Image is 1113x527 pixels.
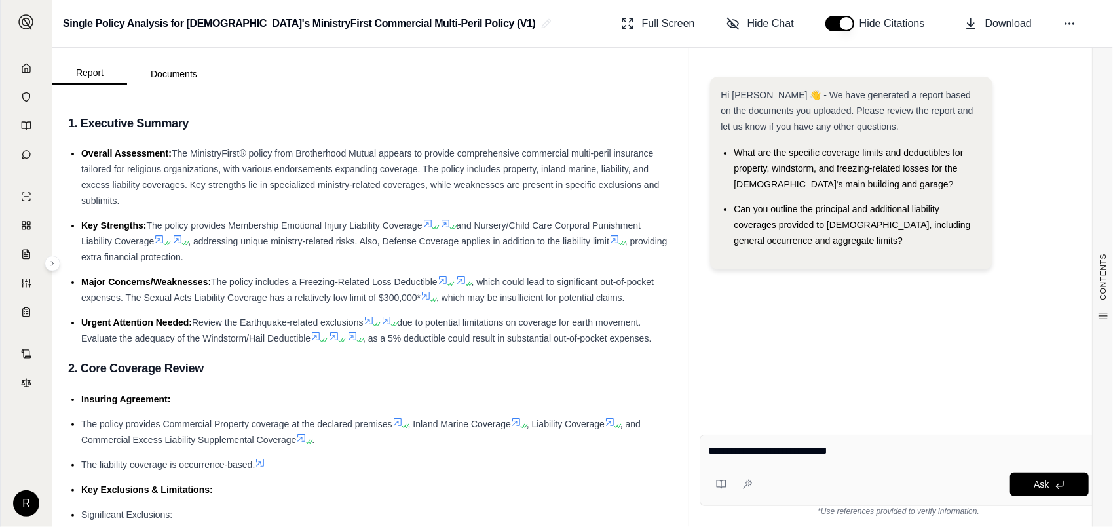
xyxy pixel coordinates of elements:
a: Claim Coverage [9,241,44,267]
span: , which may be insufficient for potential claims. [436,292,625,303]
span: Download [985,16,1032,31]
a: Documents Vault [9,84,44,110]
h3: 1. Executive Summary [68,111,673,135]
span: Hide Chat [747,16,794,31]
img: Expand sidebar [18,14,34,30]
span: Urgent Attention Needed: [81,317,192,328]
span: Full Screen [642,16,695,31]
span: The liability coverage is occurrence-based. [81,459,255,470]
button: Report [52,62,127,85]
h2: Single Policy Analysis for [DEMOGRAPHIC_DATA]'s MinistryFirst Commercial Multi-Peril Policy (V1) [63,12,536,35]
span: Ask [1034,479,1049,490]
span: . [312,435,314,445]
a: Chat [9,142,44,168]
h3: 2. Core Coverage Review [68,357,673,380]
span: The policy provides Membership Emotional Injury Liability Coverage [147,220,423,231]
a: Home [9,55,44,81]
span: , Liability Coverage [527,419,605,429]
button: Full Screen [616,10,700,37]
a: Contract Analysis [9,341,44,367]
span: Significant Exclusions: [81,509,172,520]
span: Can you outline the principal and additional liability coverages provided to [DEMOGRAPHIC_DATA], ... [734,204,970,246]
button: Expand sidebar [13,9,39,35]
span: Major Concerns/Weaknesses: [81,277,211,287]
span: The policy includes a Freezing-Related Loss Deductible [211,277,438,287]
div: R [13,490,39,517]
button: Documents [127,64,221,85]
span: Insuring Agreement: [81,394,170,404]
a: Single Policy [9,184,44,210]
button: Expand sidebar [45,256,60,271]
button: Hide Chat [721,10,799,37]
span: What are the specific coverage limits and deductibles for property, windstorm, and freezing-relat... [734,147,963,189]
span: , and Commercial Excess Liability Supplemental Coverage [81,419,641,445]
a: Legal Search Engine [9,370,44,396]
a: Coverage Table [9,299,44,325]
span: CONTENTS [1098,254,1108,300]
a: Custom Report [9,270,44,296]
span: The MinistryFirst® policy from Brotherhood Mutual appears to provide comprehensive commercial mul... [81,148,659,206]
a: Prompt Library [9,113,44,139]
span: The policy provides Commercial Property coverage at the declared premises [81,419,392,429]
span: , Inland Marine Coverage [408,419,511,429]
span: Review the Earthquake-related exclusions [192,317,363,328]
button: Ask [1010,473,1089,496]
div: *Use references provided to verify information. [700,506,1097,517]
a: Policy Comparisons [9,212,44,239]
span: Overall Assessment: [81,148,172,159]
span: Key Strengths: [81,220,147,231]
span: Key Exclusions & Limitations: [81,484,213,495]
span: , as a 5% deductible could result in substantial out-of-pocket expenses. [363,333,651,343]
span: Hide Citations [859,16,933,31]
span: Hi [PERSON_NAME] 👋 - We have generated a report based on the documents you uploaded. Please revie... [721,90,973,132]
button: Download [959,10,1037,37]
span: , addressing unique ministry-related risks. Also, Defense Coverage applies in addition to the lia... [188,236,609,246]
